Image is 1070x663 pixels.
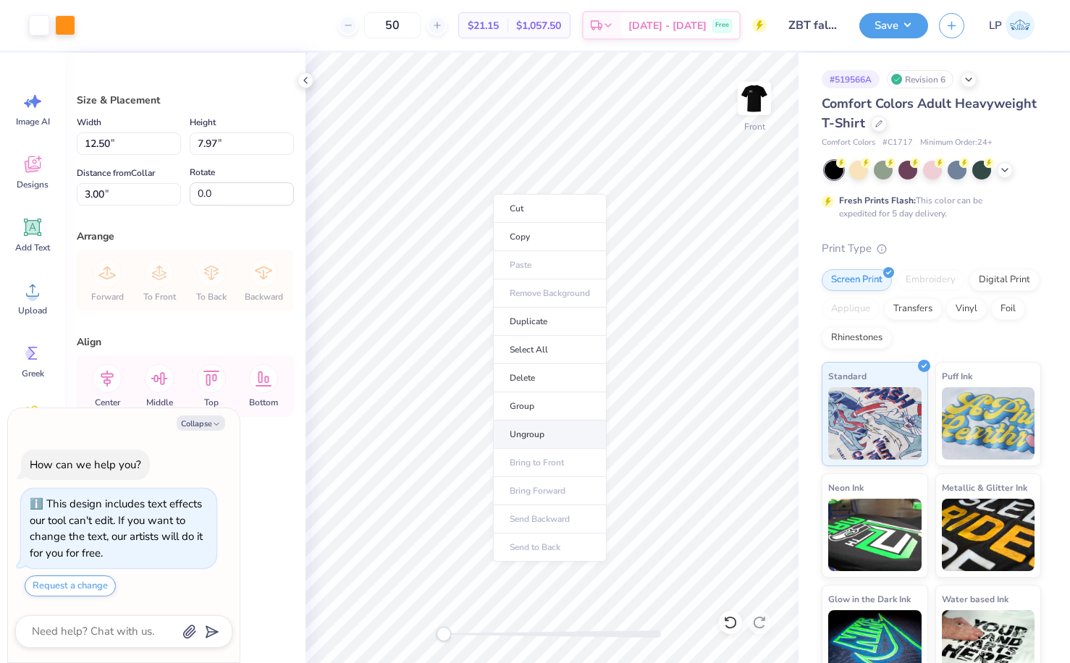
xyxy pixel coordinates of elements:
[493,223,607,251] li: Copy
[822,269,892,291] div: Screen Print
[822,70,880,88] div: # 519566A
[15,242,50,253] span: Add Text
[30,457,141,472] div: How can we help you?
[828,499,922,571] img: Neon Ink
[516,18,561,33] span: $1,057.50
[896,269,965,291] div: Embroidery
[468,18,499,33] span: $21.15
[77,229,294,244] div: Arrange
[493,364,607,392] li: Delete
[882,137,913,149] span: # C1717
[17,179,49,190] span: Designs
[190,114,216,131] label: Height
[715,20,729,30] span: Free
[77,334,294,350] div: Align
[16,116,50,127] span: Image AI
[887,70,953,88] div: Revision 6
[991,298,1025,320] div: Foil
[822,298,880,320] div: Applique
[828,591,911,607] span: Glow in the Dark Ink
[177,415,225,431] button: Collapse
[204,397,219,408] span: Top
[822,240,1041,257] div: Print Type
[437,627,451,641] div: Accessibility label
[989,17,1002,34] span: LP
[839,194,1017,220] div: This color can be expedited for 5 day delivery.
[920,137,993,149] span: Minimum Order: 24 +
[822,327,892,349] div: Rhinestones
[942,591,1008,607] span: Water based Ink
[778,11,848,40] input: Untitled Design
[1006,11,1035,40] img: Lexie Palomo
[942,499,1035,571] img: Metallic & Glitter Ink
[859,13,928,38] button: Save
[628,18,707,33] span: [DATE] - [DATE]
[77,164,155,182] label: Distance from Collar
[828,480,864,495] span: Neon Ink
[30,497,203,560] div: This design includes text effects our tool can't edit. If you want to change the text, our artist...
[25,575,116,596] button: Request a change
[828,387,922,460] img: Standard
[822,95,1037,132] span: Comfort Colors Adult Heavyweight T-Shirt
[740,84,769,113] img: Front
[969,269,1040,291] div: Digital Print
[839,195,916,206] strong: Fresh Prints Flash:
[493,336,607,364] li: Select All
[822,137,875,149] span: Comfort Colors
[18,305,47,316] span: Upload
[982,11,1041,40] a: LP
[22,368,44,379] span: Greek
[493,194,607,223] li: Cut
[493,308,607,336] li: Duplicate
[744,120,765,133] div: Front
[95,397,120,408] span: Center
[146,397,173,408] span: Middle
[942,368,972,384] span: Puff Ink
[946,298,987,320] div: Vinyl
[493,392,607,421] li: Group
[77,114,101,131] label: Width
[364,12,421,38] input: – –
[828,368,867,384] span: Standard
[884,298,942,320] div: Transfers
[190,164,215,181] label: Rotate
[942,387,1035,460] img: Puff Ink
[249,397,278,408] span: Bottom
[942,480,1027,495] span: Metallic & Glitter Ink
[77,93,294,108] div: Size & Placement
[493,421,607,449] li: Ungroup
